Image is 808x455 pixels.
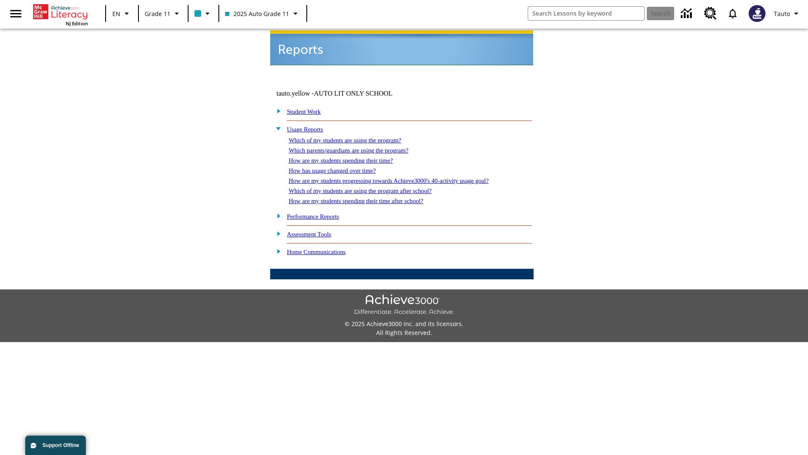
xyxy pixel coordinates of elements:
[528,7,644,20] input: search field
[354,294,454,316] img: Achieve3000 Differentiate Accelerate Achieve
[272,230,281,237] img: plus.gif
[272,212,281,219] img: plus.gif
[289,187,432,194] a: Which of my students are using the program after school?
[287,108,321,115] a: Student Work
[289,137,401,144] a: Which of my students are using the program?
[287,213,339,220] a: Performance Reports
[109,6,136,21] button: Language: EN, Select a language
[289,177,489,184] a: How are my students progressing towards Achieve3000's 40-activity usage goal?
[141,6,185,21] button: Grade: Grade 11, Select a grade
[287,231,331,238] a: Assessment Tools
[145,9,170,18] span: Grade 11
[272,107,281,115] img: plus.gif
[112,9,120,18] span: EN
[289,147,408,154] a: Which parents/guardians are using the program?
[25,436,86,455] button: Support Offline
[744,3,771,24] button: Select a new avatar
[314,90,393,97] nobr: AUTO LIT ONLY SCHOOL
[774,9,790,18] span: Tauto
[276,90,431,97] td: tauto.yellow -
[287,126,323,133] a: Usage Reports
[771,6,805,21] button: Profile/Settings
[289,167,376,174] a: How has usage changed over time?
[3,1,28,26] button: Open side menu
[699,2,722,25] a: Resource Center, Will open in new tab
[225,9,289,18] span: 2025 Auto Grade 11
[43,442,79,448] span: Support Offline
[191,6,216,21] button: Class color is light blue. Change class color
[749,5,765,22] img: Avatar
[272,247,281,255] img: plus.gif
[270,30,533,65] img: header
[289,198,423,204] a: How are my students spending their time after school?
[33,3,88,27] div: Home
[222,6,304,21] button: Class: 2025 Auto Grade 11, Select your class
[722,3,744,24] a: Notifications
[272,125,281,132] img: minus.gif
[287,249,346,255] a: Home Communications
[66,20,88,27] span: NJ Edition
[676,2,699,25] a: Data Center
[289,157,393,164] a: How are my students spending their time?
